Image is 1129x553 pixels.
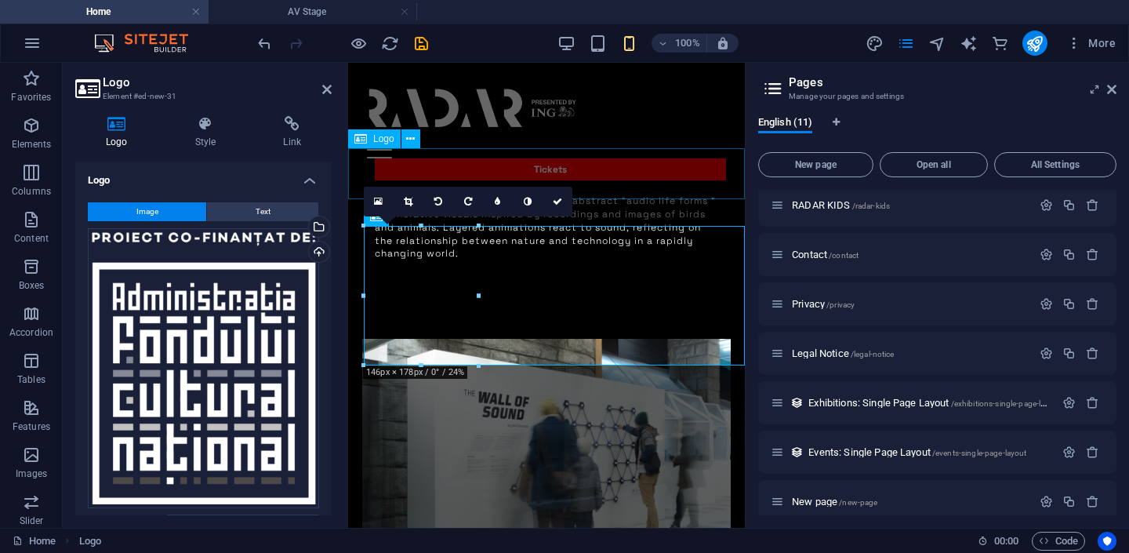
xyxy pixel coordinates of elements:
[1062,495,1076,508] div: Duplicate
[1086,495,1099,508] div: Remove
[423,187,453,216] a: Rotate left 90°
[19,279,45,292] p: Boxes
[252,116,332,149] h4: Link
[14,232,49,245] p: Content
[897,34,916,53] button: pages
[716,36,730,50] i: On resize automatically adjust zoom level to fit chosen device.
[349,34,368,53] button: Click here to leave preview mode and continue editing
[852,202,891,210] span: /radar-kids
[1066,35,1116,51] span: More
[787,200,1032,210] div: RADAR KIDS/radar-kids
[790,396,804,409] div: This layout is used as a template for all items (e.g. a blog post) of this collection. The conten...
[513,187,543,216] a: Greyscale
[136,202,158,221] span: Image
[652,34,707,53] button: 100%
[991,35,1009,53] i: Commerce
[1040,198,1053,212] div: Settings
[1086,347,1099,360] div: Remove
[1032,532,1085,551] button: Code
[207,202,318,221] button: Text
[11,91,51,104] p: Favorites
[829,251,859,260] span: /contact
[256,202,270,221] span: Text
[792,496,877,508] span: Click to open page
[380,34,399,53] button: reload
[13,420,50,433] p: Features
[928,35,946,53] i: Navigator
[1026,35,1044,53] i: Publish
[412,35,430,53] i: Save (Ctrl+S)
[758,116,1116,146] div: Language Tabs
[928,34,947,53] button: navigator
[897,35,915,53] i: Pages (Ctrl+Alt+S)
[960,35,978,53] i: AI Writer
[1040,347,1053,360] div: Settings
[1005,535,1007,547] span: :
[1086,446,1099,459] div: Remove
[866,35,884,53] i: Design (Ctrl+Alt+Y)
[978,532,1019,551] h6: Session time
[1062,297,1076,311] div: Duplicate
[165,116,253,149] h4: Style
[1039,532,1078,551] span: Code
[12,138,52,151] p: Elements
[1086,198,1099,212] div: Remove
[787,348,1032,358] div: Legal Notice/legal-notice
[808,397,1061,409] span: Exhibitions: Single Page Layout
[789,89,1085,104] h3: Manage your pages and settings
[79,532,101,551] nav: breadcrumb
[951,399,1061,408] span: /exhibitions-single-page-layout
[787,299,1032,309] div: Privacy/privacy
[209,3,417,20] h4: AV Stage
[20,515,44,527] p: Slider
[1098,532,1116,551] button: Usercentrics
[880,152,988,177] button: Open all
[1062,396,1076,409] div: Settings
[765,160,866,169] span: New page
[887,160,981,169] span: Open all
[9,326,53,339] p: Accordion
[381,35,399,53] i: Reload page
[994,152,1116,177] button: All Settings
[1086,248,1099,261] div: Remove
[932,449,1027,457] span: /events-single-page-layout
[90,34,208,53] img: Editor Logo
[1062,248,1076,261] div: Duplicate
[1022,31,1047,56] button: publish
[103,75,332,89] h2: Logo
[453,187,483,216] a: Rotate right 90°
[758,113,812,135] span: English (11)
[12,185,51,198] p: Columns
[808,446,1026,458] span: Click to open page
[394,187,423,216] a: Crop mode
[88,228,319,509] div: LogoProAlbRGB-5Q62U4l59s00YJu5oJK5CQ.png
[483,187,513,216] a: Blur
[79,532,101,551] span: Click to select. Double-click to edit
[1062,347,1076,360] div: Duplicate
[1040,248,1053,261] div: Settings
[789,75,1116,89] h2: Pages
[1086,396,1099,409] div: Remove
[960,34,978,53] button: text_generator
[1040,297,1053,311] div: Settings
[255,34,274,53] button: undo
[758,152,873,177] button: New page
[373,134,394,144] span: Logo
[804,398,1055,408] div: Exhibitions: Single Page Layout/exhibitions-single-page-layout
[1001,160,1109,169] span: All Settings
[88,202,206,221] button: Image
[826,300,855,309] span: /privacy
[790,446,804,459] div: This layout is used as a template for all items (e.g. a blog post) of this collection. The conten...
[792,199,890,211] span: RADAR KIDS
[1062,198,1076,212] div: Duplicate
[866,34,884,53] button: design
[412,34,430,53] button: save
[1062,446,1076,459] div: Settings
[1086,297,1099,311] div: Remove
[787,497,1032,507] div: New page/new-page
[792,298,855,310] span: Click to open page
[804,447,1055,457] div: Events: Single Page Layout/events-single-page-layout
[13,532,56,551] a: Click to cancel selection. Double-click to open Pages
[792,249,859,260] span: Click to open page
[991,34,1010,53] button: commerce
